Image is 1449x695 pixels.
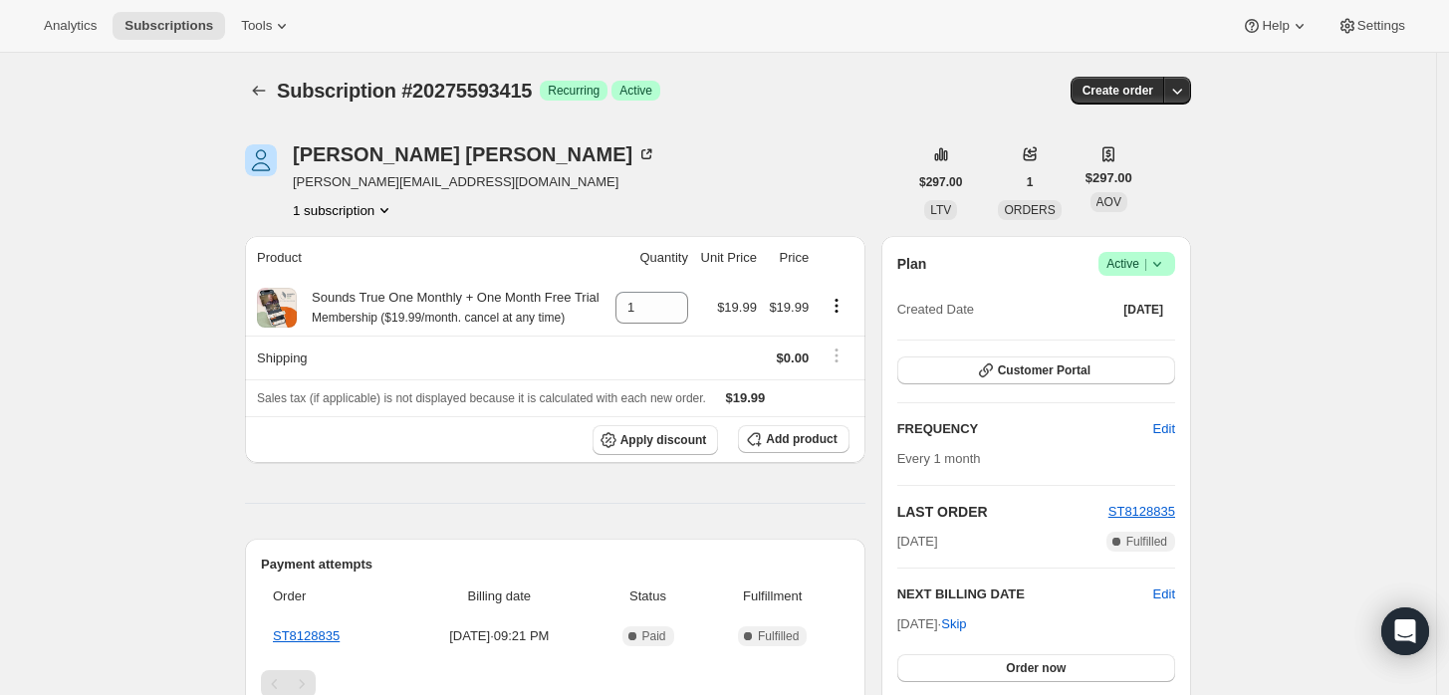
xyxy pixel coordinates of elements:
th: Quantity [608,236,694,280]
span: $297.00 [919,174,962,190]
span: Active [619,83,652,99]
span: AOV [1096,195,1121,209]
span: Recurring [548,83,600,99]
button: Edit [1153,584,1175,604]
button: 1 [1015,168,1046,196]
span: $297.00 [1086,168,1132,188]
a: ST8128835 [1108,504,1175,519]
span: Nancy Christie [245,144,277,176]
button: Product actions [821,295,852,317]
button: Apply discount [593,425,719,455]
span: Every 1 month [897,451,981,466]
small: Membership ($19.99/month. cancel at any time) [312,311,565,325]
button: Skip [929,608,978,640]
span: Edit [1153,419,1175,439]
button: Order now [897,654,1175,682]
span: Settings [1357,18,1405,34]
span: [DATE] · [897,616,967,631]
button: [DATE] [1111,296,1175,324]
span: Billing date [410,586,588,606]
span: | [1144,256,1147,272]
h2: NEXT BILLING DATE [897,584,1153,604]
button: Subscriptions [113,12,225,40]
span: Skip [941,614,966,634]
button: Create order [1071,77,1165,105]
span: Apply discount [620,432,707,448]
span: [PERSON_NAME][EMAIL_ADDRESS][DOMAIN_NAME] [293,172,656,192]
button: Subscriptions [245,77,273,105]
span: $19.99 [769,300,809,315]
button: Settings [1326,12,1417,40]
span: Tools [241,18,272,34]
span: Analytics [44,18,97,34]
span: Status [600,586,695,606]
span: 1 [1027,174,1034,190]
button: $297.00 [907,168,974,196]
div: Sounds True One Monthly + One Month Free Trial [297,288,600,328]
th: Price [763,236,815,280]
button: Customer Portal [897,356,1175,384]
span: Fulfillment [708,586,838,606]
span: Fulfilled [758,628,799,644]
span: $0.00 [777,350,810,365]
th: Shipping [245,336,608,379]
span: Paid [642,628,666,644]
span: $19.99 [717,300,757,315]
th: Order [261,575,404,618]
span: [DATE] · 09:21 PM [410,626,588,646]
h2: Plan [897,254,927,274]
span: $19.99 [726,390,766,405]
h2: Payment attempts [261,555,849,575]
button: Add product [738,425,848,453]
button: Help [1230,12,1321,40]
span: Fulfilled [1126,534,1167,550]
span: Order now [1006,660,1066,676]
th: Product [245,236,608,280]
span: Sales tax (if applicable) is not displayed because it is calculated with each new order. [257,391,706,405]
span: Subscriptions [124,18,213,34]
h2: LAST ORDER [897,502,1108,522]
div: Open Intercom Messenger [1381,607,1429,655]
span: Created Date [897,300,974,320]
img: product img [257,288,297,328]
span: Add product [766,431,837,447]
span: Active [1106,254,1167,274]
span: Customer Portal [998,362,1090,378]
th: Unit Price [694,236,763,280]
span: Subscription #20275593415 [277,80,532,102]
span: [DATE] [897,532,938,552]
div: [PERSON_NAME] [PERSON_NAME] [293,144,656,164]
h2: FREQUENCY [897,419,1153,439]
span: Create order [1083,83,1153,99]
a: ST8128835 [273,628,340,643]
button: Edit [1141,413,1187,445]
span: LTV [930,203,951,217]
span: [DATE] [1123,302,1163,318]
button: ST8128835 [1108,502,1175,522]
button: Shipping actions [821,345,852,366]
button: Tools [229,12,304,40]
span: Help [1262,18,1289,34]
button: Product actions [293,200,394,220]
button: Analytics [32,12,109,40]
span: ORDERS [1004,203,1055,217]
